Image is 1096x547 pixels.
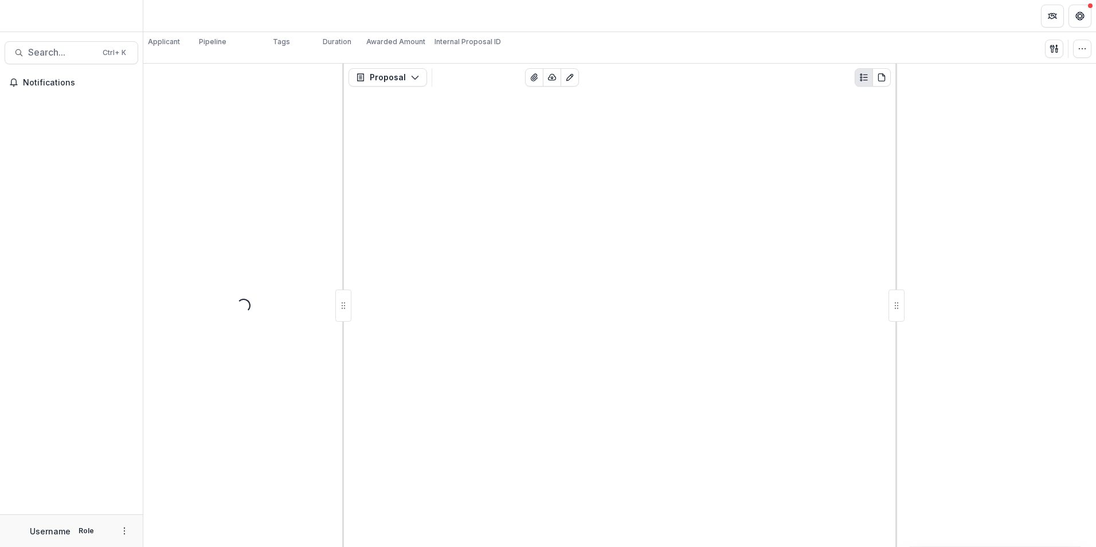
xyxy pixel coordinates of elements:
button: View Attached Files [525,68,543,87]
button: Proposal [349,68,427,87]
p: Username [30,525,71,537]
div: Ctrl + K [100,46,128,59]
button: Get Help [1068,5,1091,28]
button: Plaintext view [855,68,873,87]
button: More [118,524,131,538]
button: Search... [5,41,138,64]
button: Edit as form [561,68,579,87]
p: Awarded Amount [366,37,425,47]
button: Partners [1041,5,1064,28]
span: Search... [28,47,96,58]
button: PDF view [872,68,891,87]
p: Duration [323,37,351,47]
p: Internal Proposal ID [435,37,501,47]
button: Notifications [5,73,138,92]
p: Applicant [148,37,180,47]
p: Tags [273,37,290,47]
span: Notifications [23,78,134,88]
p: Role [75,526,97,536]
p: Pipeline [199,37,226,47]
